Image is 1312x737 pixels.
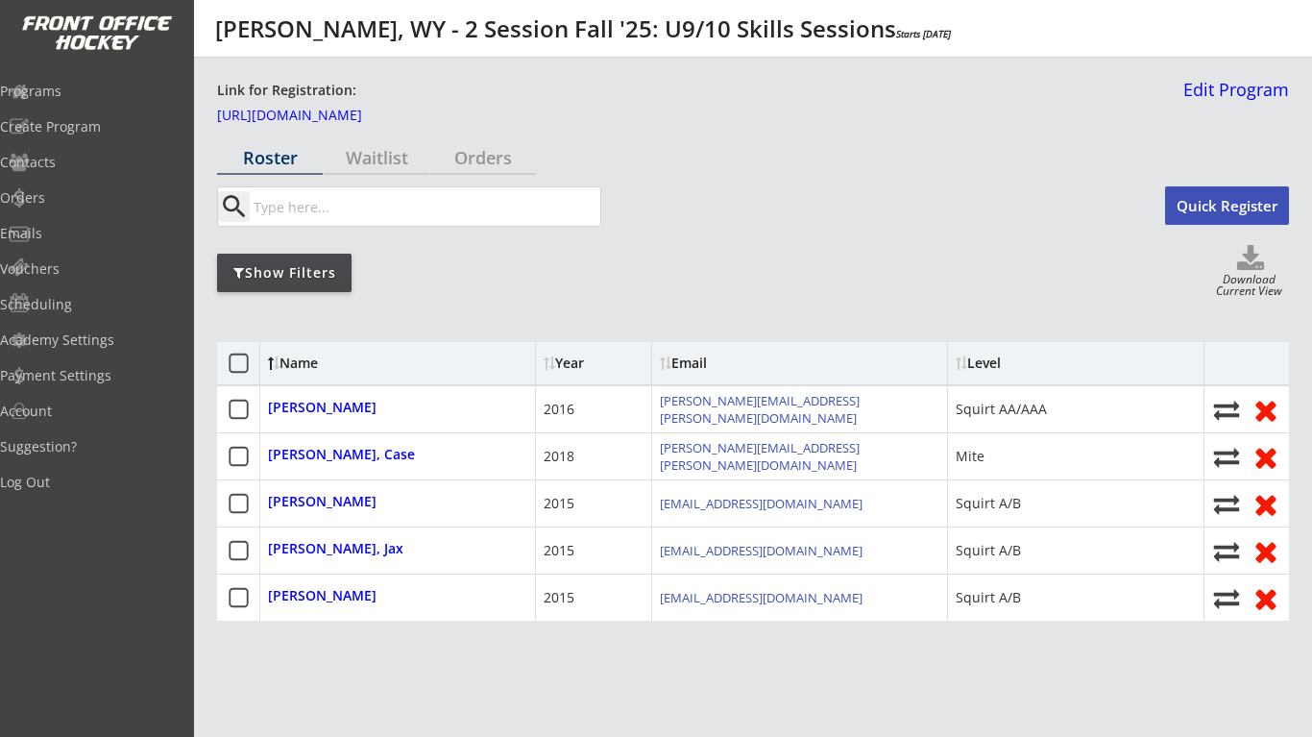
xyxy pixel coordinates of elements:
[660,589,863,606] a: [EMAIL_ADDRESS][DOMAIN_NAME]
[268,356,425,370] div: Name
[1209,274,1289,300] div: Download Current View
[215,17,951,40] div: [PERSON_NAME], WY - 2 Session Fall '25: U9/10 Skills Sessions
[268,494,377,510] div: [PERSON_NAME]
[1251,442,1281,472] button: Remove from roster (no refund)
[544,400,574,419] div: 2016
[1251,536,1281,566] button: Remove from roster (no refund)
[956,541,1021,560] div: Squirt A/B
[1251,489,1281,519] button: Remove from roster (no refund)
[217,81,359,101] div: Link for Registration:
[250,187,600,226] input: Type here...
[218,191,250,222] button: search
[956,494,1021,513] div: Squirt A/B
[1212,538,1241,564] button: Move player
[268,541,403,557] div: [PERSON_NAME], Jax
[1251,583,1281,613] button: Remove from roster (no refund)
[268,588,377,604] div: [PERSON_NAME]
[896,27,951,40] em: Starts [DATE]
[1251,395,1281,425] button: Remove from roster (no refund)
[1212,444,1241,470] button: Move player
[1212,491,1241,517] button: Move player
[544,494,574,513] div: 2015
[956,588,1021,607] div: Squirt A/B
[21,15,173,51] img: FOH%20White%20Logo%20Transparent.png
[1165,186,1289,225] button: Quick Register
[956,400,1047,419] div: Squirt AA/AAA
[324,149,429,166] div: Waitlist
[1212,585,1241,611] button: Move player
[217,263,352,283] div: Show Filters
[217,109,409,130] a: [URL][DOMAIN_NAME]
[544,447,574,466] div: 2018
[660,542,863,559] a: [EMAIL_ADDRESS][DOMAIN_NAME]
[217,149,323,166] div: Roster
[660,439,860,474] a: [PERSON_NAME][EMAIL_ADDRESS][PERSON_NAME][DOMAIN_NAME]
[268,400,377,416] div: [PERSON_NAME]
[660,356,833,370] div: Email
[660,392,860,427] a: [PERSON_NAME][EMAIL_ADDRESS][PERSON_NAME][DOMAIN_NAME]
[1176,81,1289,114] a: Edit Program
[1212,245,1289,274] button: Click to download full roster. Your browser settings may try to block it, check your security set...
[1212,397,1241,423] button: Move player
[956,447,984,466] div: Mite
[430,149,536,166] div: Orders
[956,356,1129,370] div: Level
[544,541,574,560] div: 2015
[544,356,644,370] div: Year
[268,447,415,463] div: [PERSON_NAME], Case
[544,588,574,607] div: 2015
[660,495,863,512] a: [EMAIL_ADDRESS][DOMAIN_NAME]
